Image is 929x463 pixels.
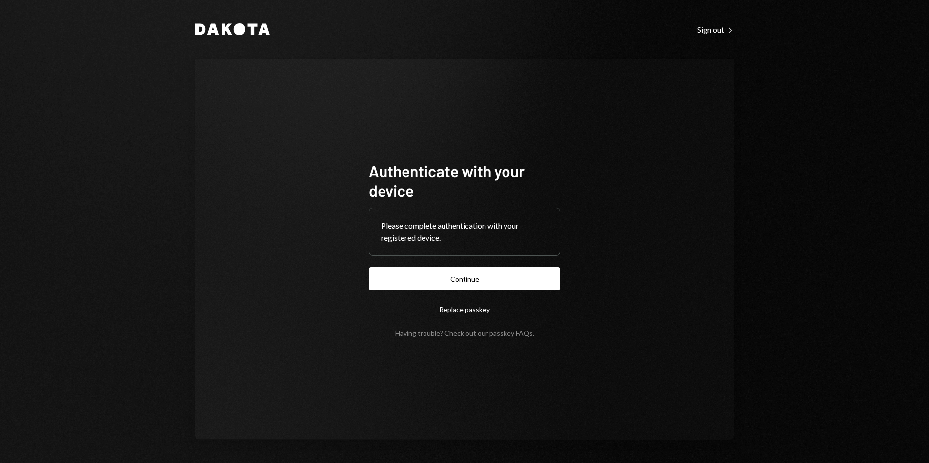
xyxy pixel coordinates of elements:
[369,298,560,321] button: Replace passkey
[369,161,560,200] h1: Authenticate with your device
[369,267,560,290] button: Continue
[395,329,534,337] div: Having trouble? Check out our .
[697,25,734,35] div: Sign out
[489,329,533,338] a: passkey FAQs
[381,220,548,243] div: Please complete authentication with your registered device.
[697,24,734,35] a: Sign out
